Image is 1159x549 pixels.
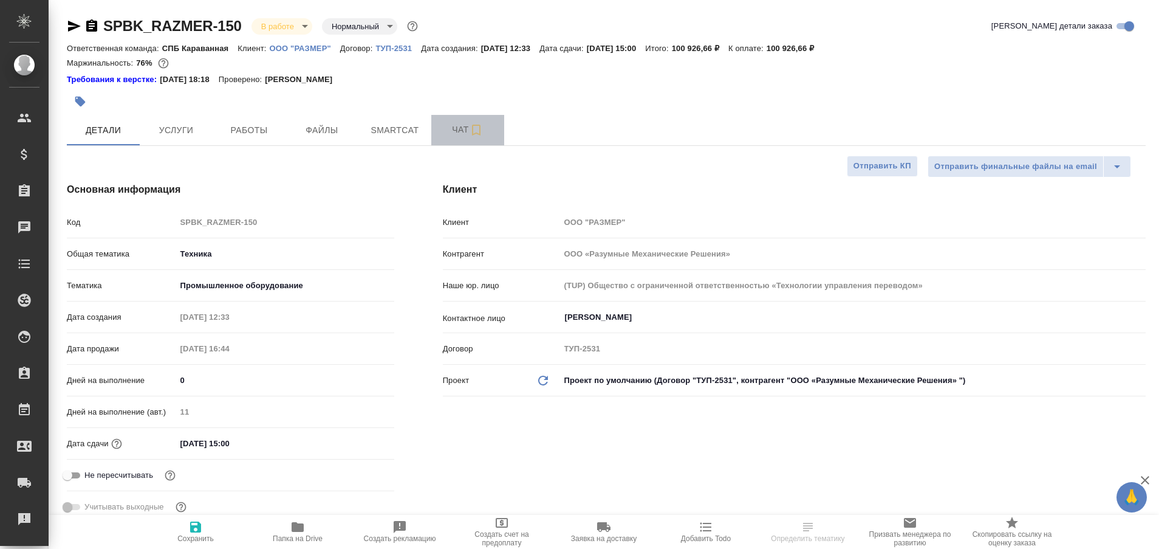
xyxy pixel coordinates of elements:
p: Код [67,216,176,229]
span: 🙏 [1121,485,1142,510]
p: ООО "РАЗМЕР" [270,44,340,53]
button: Скопировать ссылку [84,19,99,33]
button: 20563.88 RUB; [156,55,171,71]
a: ТУП-2531 [375,43,421,53]
input: Пустое поле [176,403,394,421]
button: Создать счет на предоплату [451,515,553,549]
p: Итого: [645,44,671,53]
div: split button [928,156,1131,178]
input: Пустое поле [176,213,394,231]
p: К оплате: [728,44,767,53]
p: Контрагент [443,248,560,260]
p: 100 926,66 ₽ [767,44,823,53]
button: Создать рекламацию [349,515,451,549]
p: Ответственная команда: [67,44,162,53]
span: Создать рекламацию [364,534,436,543]
input: Пустое поле [560,213,1146,231]
button: 🙏 [1116,482,1147,513]
a: Требования к верстке: [67,74,160,86]
p: [DATE] 12:33 [481,44,540,53]
p: Дней на выполнение [67,375,176,387]
h4: Основная информация [67,182,394,197]
span: [PERSON_NAME] детали заказа [991,20,1112,32]
p: Договор: [340,44,376,53]
input: Пустое поле [560,277,1146,294]
input: ✎ Введи что-нибудь [176,435,282,452]
p: Дата сдачи [67,438,109,450]
span: Добавить Todo [681,534,731,543]
p: Дата сдачи: [539,44,586,53]
span: Создать счет на предоплату [458,530,545,547]
div: Промышленное оборудование [176,275,394,296]
span: Детали [74,123,132,138]
input: Пустое поле [176,308,282,326]
button: Добавить Todo [655,515,757,549]
p: Дата создания [67,311,176,323]
button: Отправить финальные файлы на email [928,156,1104,178]
p: ТУП-2531 [375,44,421,53]
button: Включи, если не хочешь, чтобы указанная дата сдачи изменилась после переставления заказа в 'Подтв... [162,468,178,483]
button: Скопировать ссылку на оценку заказа [961,515,1063,549]
span: Smartcat [366,123,424,138]
p: 100 926,66 ₽ [672,44,728,53]
span: Папка на Drive [273,534,323,543]
span: Услуги [147,123,205,138]
span: Определить тематику [771,534,844,543]
button: Призвать менеджера по развитию [859,515,961,549]
div: Техника [176,244,394,264]
div: Нажми, чтобы открыть папку с инструкцией [67,74,160,86]
span: Сохранить [177,534,214,543]
p: Клиент [443,216,560,229]
a: ООО "РАЗМЕР" [270,43,340,53]
button: Сохранить [145,515,247,549]
button: Папка на Drive [247,515,349,549]
a: SPBK_RAZMER-150 [103,18,242,34]
span: Чат [439,122,497,137]
div: В работе [251,18,312,35]
p: Общая тематика [67,248,176,260]
button: В работе [258,21,298,32]
p: Маржинальность: [67,58,136,67]
p: [DATE] 18:18 [160,74,219,86]
p: [PERSON_NAME] [265,74,341,86]
div: Проект по умолчанию (Договор "ТУП-2531", контрагент "ООО «Разумные Механические Решения» ") [560,370,1146,391]
button: Скопировать ссылку для ЯМессенджера [67,19,81,33]
span: Заявка на доставку [571,534,637,543]
p: 76% [136,58,155,67]
p: Проверено: [219,74,265,86]
button: Добавить тэг [67,88,94,115]
button: Доп статусы указывают на важность/срочность заказа [405,18,420,34]
button: Отправить КП [847,156,918,177]
span: Отправить финальные файлы на email [934,160,1097,174]
p: Договор [443,343,560,355]
button: Выбери, если сб и вс нужно считать рабочими днями для выполнения заказа. [173,499,189,515]
span: Призвать менеджера по развитию [866,530,954,547]
span: Скопировать ссылку на оценку заказа [968,530,1056,547]
p: Наше юр. лицо [443,280,560,292]
button: Определить тематику [757,515,859,549]
p: Проект [443,375,470,387]
span: Отправить КП [853,159,911,173]
p: Клиент: [238,44,269,53]
button: Если добавить услуги и заполнить их объемом, то дата рассчитается автоматически [109,436,125,452]
input: Пустое поле [560,245,1146,263]
h4: Клиент [443,182,1146,197]
p: СПБ Караванная [162,44,238,53]
p: Контактное лицо [443,312,560,325]
button: Нормальный [328,21,383,32]
input: ✎ Введи что-нибудь [176,371,394,389]
p: Тематика [67,280,176,292]
p: [DATE] 15:00 [587,44,646,53]
span: Не пересчитывать [84,469,153,482]
button: Open [1139,316,1141,319]
p: Дата создания: [421,44,480,53]
input: Пустое поле [560,340,1146,357]
span: Учитывать выходные [84,501,164,513]
button: Заявка на доставку [553,515,655,549]
p: Дата продажи [67,343,176,355]
span: Файлы [293,123,351,138]
div: В работе [322,18,397,35]
input: Пустое поле [176,340,282,357]
p: Дней на выполнение (авт.) [67,406,176,418]
span: Работы [220,123,278,138]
